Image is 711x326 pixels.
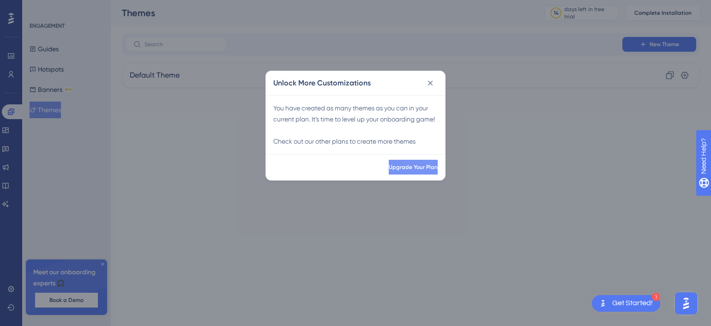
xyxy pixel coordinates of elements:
h2: Unlock More Customizations [273,78,371,89]
div: Open Get Started! checklist, remaining modules: 1 [592,295,660,312]
span: Upgrade Your Plan [389,163,438,171]
span: Need Help? [22,2,58,13]
div: You have created as many themes as you can in your current plan. It’s time to level up your onboa... [273,103,438,147]
iframe: UserGuiding AI Assistant Launcher [672,290,700,317]
div: 1 [652,293,660,301]
div: Get Started! [612,298,653,308]
img: launcher-image-alternative-text [597,298,609,309]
